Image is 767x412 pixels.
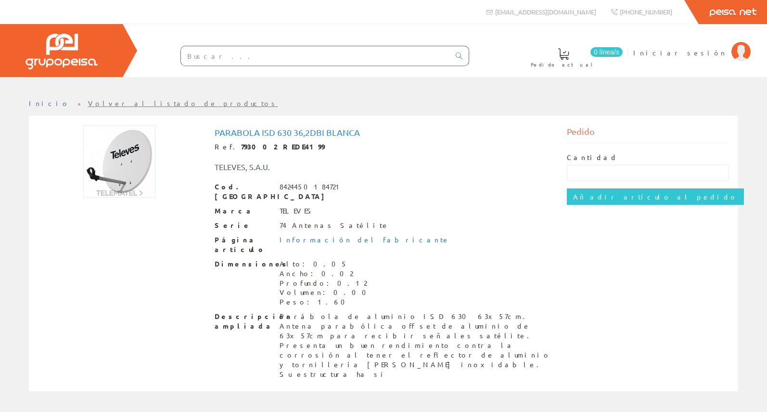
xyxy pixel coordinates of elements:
[280,259,372,269] div: Alto: 0.05
[633,40,751,49] a: Iniciar sesión
[280,221,389,230] div: 74 Antenas Satélite
[280,297,372,307] div: Peso: 1.60
[215,312,272,331] span: Descripción ampliada
[181,46,450,66] input: Buscar ...
[88,99,278,107] a: Volver al listado de productos
[215,182,272,201] span: Cod. [GEOGRAPHIC_DATA]
[241,142,325,151] strong: 793002 REDE4199
[280,269,372,279] div: Ancho: 0.02
[531,60,596,69] span: Pedido actual
[280,279,372,288] div: Profundo: 0.12
[280,288,372,297] div: Volumen: 0.00
[26,34,98,69] img: Grupo Peisa
[280,182,344,192] div: 8424450184721
[280,235,450,244] a: Información del fabricante
[29,99,70,107] a: Inicio
[215,142,552,152] div: Ref.
[215,259,272,269] span: Dimensiones
[590,47,623,57] span: 0 línea/s
[620,8,672,16] span: [PHONE_NUMBER]
[215,206,272,216] span: Marca
[215,221,272,230] span: Serie
[83,125,155,198] img: Foto artículo Parabola Isd 630 36,2dBi Blanca (150x150)
[215,235,272,254] span: Página artículo
[280,206,316,216] div: TELEVES
[567,188,744,205] input: Añadir artículo al pedido
[280,312,552,379] div: Parábola de aluminio ISD 630 63x57cm. Antena parabólica offset de aluminio de 63x57cm para recibi...
[215,128,552,137] h1: Parabola Isd 630 36,2dBi Blanca
[567,125,729,143] div: Pedido
[567,153,618,162] label: Cantidad
[207,161,413,173] div: TELEVES, S.A.U.
[495,8,596,16] span: [EMAIL_ADDRESS][DOMAIN_NAME]
[633,48,727,57] span: Iniciar sesión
